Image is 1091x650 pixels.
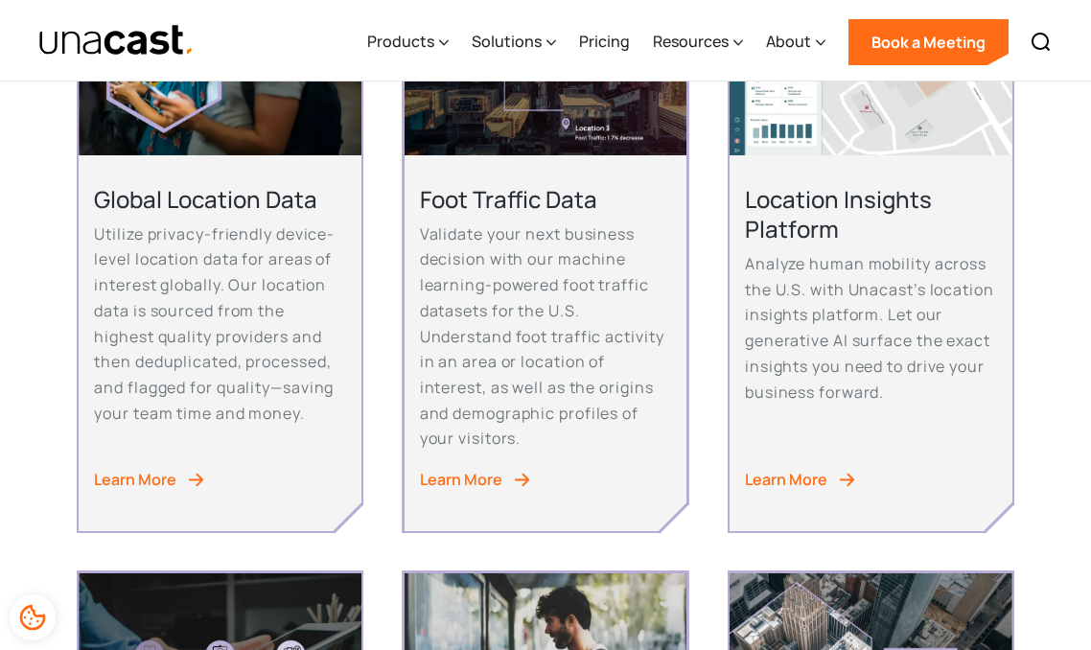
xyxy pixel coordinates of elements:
a: Learn More [94,467,346,493]
p: Analyze human mobility across the U.S. with Unacast’s location insights platform. Let our generat... [745,251,997,405]
img: Unacast text logo [38,24,195,58]
p: Utilize privacy-friendly device-level location data for areas of interest globally. Our location ... [94,221,346,427]
a: Learn More [420,467,672,493]
div: Products [367,3,449,81]
div: About [766,3,825,81]
div: Products [367,30,434,53]
div: Solutions [472,30,542,53]
div: Learn More [94,467,176,493]
div: Resources [653,30,729,53]
a: Pricing [579,3,630,81]
a: Learn More [745,467,997,493]
div: Cookie Preferences [10,594,56,640]
div: Resources [653,3,743,81]
h2: Foot Traffic Data [420,184,672,214]
div: Solutions [472,3,556,81]
img: Search icon [1030,31,1053,54]
p: Validate your next business decision with our machine learning-powered foot traffic datasets for ... [420,221,672,452]
a: home [38,24,195,58]
div: Learn More [420,467,502,493]
h2: Global Location Data [94,184,346,214]
div: Learn More [745,467,827,493]
h2: Location Insights Platform [745,184,997,244]
a: Book a Meeting [848,19,1009,65]
div: About [766,30,811,53]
